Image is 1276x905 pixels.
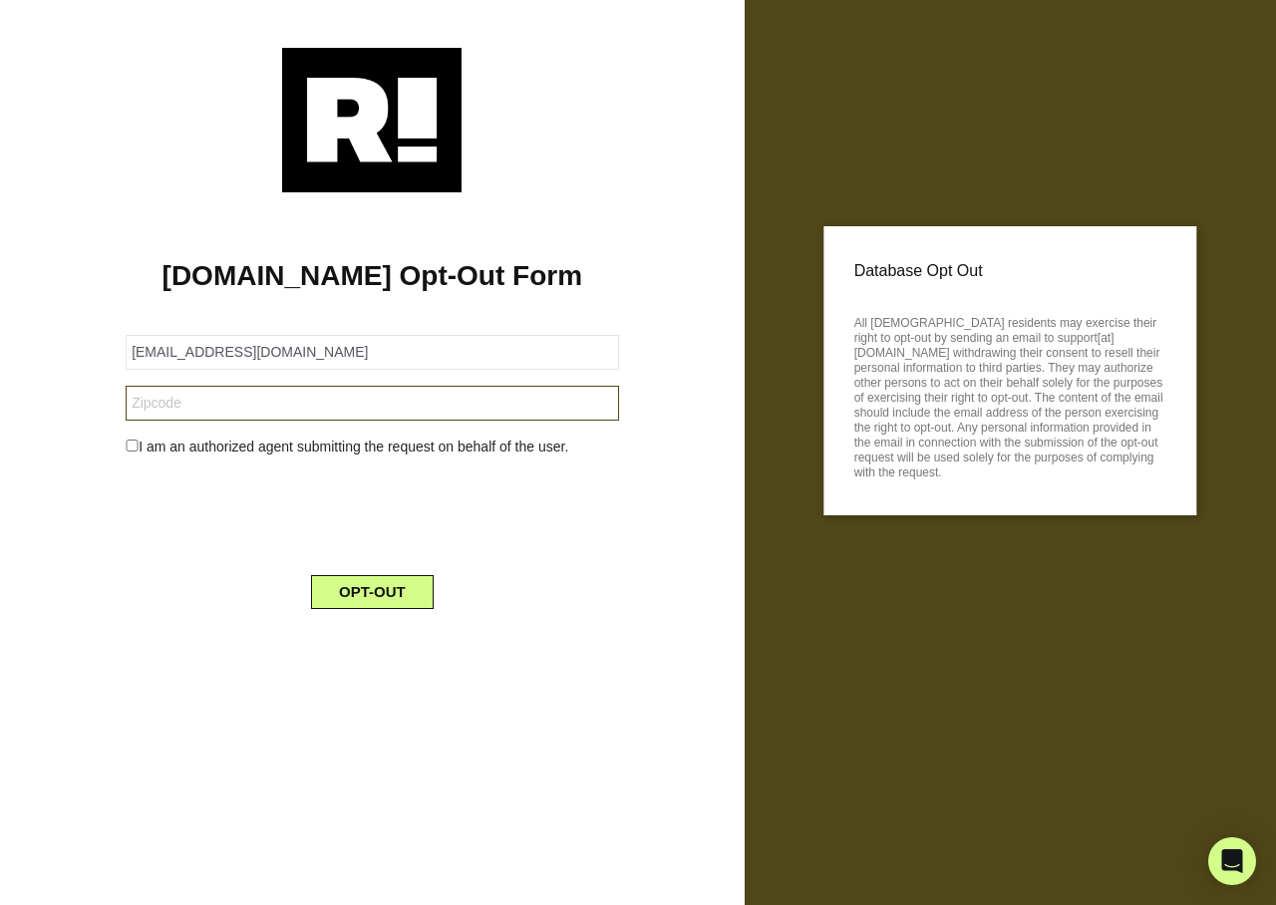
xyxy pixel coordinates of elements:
[220,473,523,551] iframe: reCAPTCHA
[282,48,462,192] img: Retention.com
[126,386,618,421] input: Zipcode
[126,335,618,370] input: Email Address
[111,437,633,457] div: I am an authorized agent submitting the request on behalf of the user.
[30,259,715,293] h1: [DOMAIN_NAME] Opt-Out Form
[311,575,434,609] button: OPT-OUT
[854,310,1166,480] p: All [DEMOGRAPHIC_DATA] residents may exercise their right to opt-out by sending an email to suppo...
[1208,837,1256,885] div: Open Intercom Messenger
[854,256,1166,286] p: Database Opt Out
